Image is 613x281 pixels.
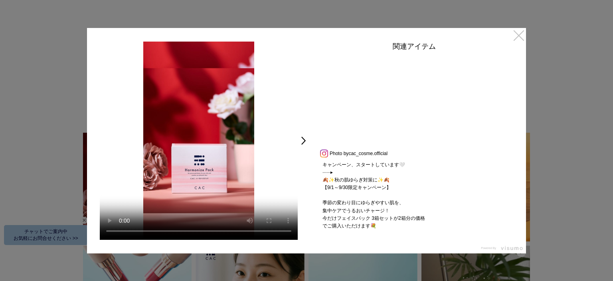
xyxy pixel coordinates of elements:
[512,28,526,42] a: ×
[314,161,514,231] p: キャンペーン、スタートしています🤍 ······▸ 🍂✨秋の肌ゆらぎ対策に✨🍂 【9/1～9/30限定キャンペーン】 季節の変わり目にゆらぎやすい肌を、 集中ケアでうるおいチャージ！ 今だけフェ...
[314,42,514,55] div: 関連アイテム
[348,151,388,156] a: cac_cosme.official
[300,134,311,148] a: >
[330,149,348,158] span: Photo by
